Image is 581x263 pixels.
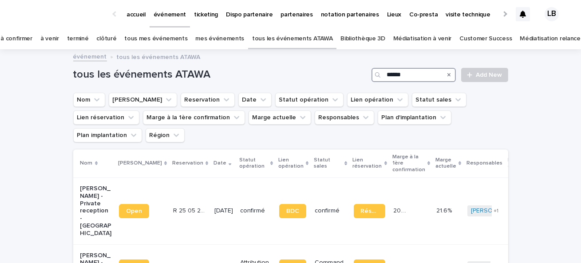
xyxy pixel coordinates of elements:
p: Statut opération [239,155,268,172]
button: Statut opération [275,93,344,107]
a: à venir [40,28,59,49]
button: Plan implantation [73,128,142,142]
p: confirmé [315,207,346,215]
button: Région [146,128,185,142]
a: Médiatisation à venir [393,28,452,49]
a: terminé [67,28,89,49]
p: Statut sales [314,155,342,172]
p: 21.6% [436,205,454,215]
button: Marge à la 1ère confirmation [143,110,245,125]
button: Lien réservation [73,110,139,125]
img: Ls34BcGeRexTGTNfXpUC [18,5,104,23]
p: 20.2 % [393,205,411,215]
a: événement [73,51,107,61]
p: Marge à la 1ère confirmation [392,152,425,175]
a: tous les événements ATAWA [252,28,332,49]
p: R 25 05 263 [173,205,206,215]
button: Nom [73,93,105,107]
p: Responsables [466,158,502,168]
a: [PERSON_NAME] [471,207,519,215]
button: Responsables [315,110,374,125]
button: Plan d'implantation [378,110,451,125]
a: à confirmer [0,28,32,49]
input: Search [372,68,456,82]
a: Add New [461,68,508,82]
button: Statut sales [412,93,466,107]
span: + 1 [494,208,498,214]
p: [PERSON_NAME] - Private reception - [GEOGRAPHIC_DATA] [80,185,112,237]
p: Lien réservation [353,155,382,172]
p: Date [213,158,226,168]
p: [DATE] [214,207,233,215]
button: Date [238,93,272,107]
p: [PERSON_NAME] [118,158,162,168]
span: Open [126,208,142,214]
button: Lien opération [347,93,408,107]
a: Bibliothèque 3D [340,28,385,49]
p: Plan d'implantation [508,155,545,172]
button: Reservation [181,93,235,107]
p: Marge actuelle [435,155,456,172]
button: Marge actuelle [249,110,311,125]
span: BDC [286,208,299,214]
button: Lien Stacker [109,93,177,107]
a: clôturé [96,28,116,49]
a: tous mes événements [124,28,187,49]
p: Nom [80,158,93,168]
p: Reservation [172,158,203,168]
p: confirmé [240,207,272,215]
p: tous les événements ATAWA [117,51,201,61]
a: Customer Success [459,28,512,49]
a: Médiatisation relance [520,28,581,49]
a: BDC [279,204,306,218]
div: LB [545,7,559,21]
h1: tous les événements ATAWA [73,68,368,81]
a: mes événements [195,28,244,49]
span: Add New [476,72,502,78]
a: Réservation [354,204,385,218]
span: Réservation [361,208,378,214]
a: Open [119,204,149,218]
p: Lien opération [278,155,304,172]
